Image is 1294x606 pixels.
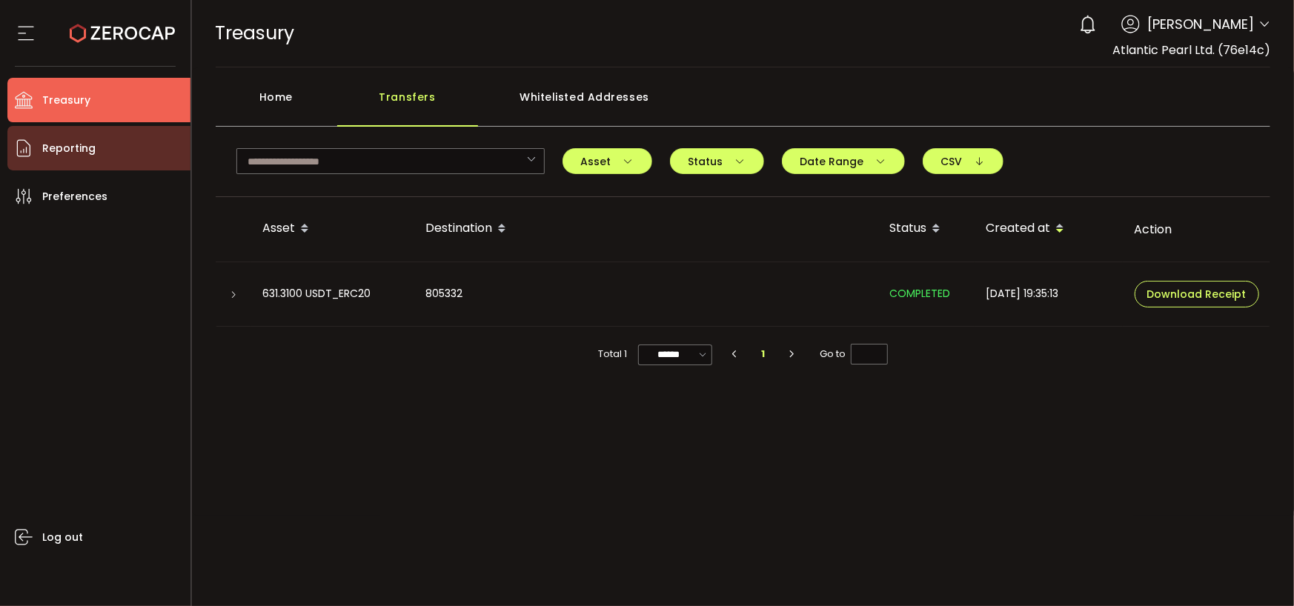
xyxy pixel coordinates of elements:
button: CSV [923,148,1003,174]
span: Log out [42,527,83,548]
button: Download Receipt [1135,281,1259,307]
span: Asset [581,156,634,167]
button: Status [670,148,764,174]
li: 1 [750,344,777,364]
div: 805332 [414,285,878,302]
div: 631.3100 USDT_ERC20 [251,285,414,302]
span: Preferences [42,186,107,207]
span: Reporting [42,138,96,159]
span: COMPLETED [890,286,951,301]
div: Asset [251,216,414,242]
div: Destination [414,216,878,242]
div: Action [1123,221,1271,238]
span: Status [689,156,746,167]
div: [DATE] 19:35:13 [975,285,1123,302]
span: Go to [820,344,888,364]
button: Date Range [782,148,905,174]
iframe: Chat Widget [1220,535,1294,606]
div: Whitelisted Addresses [478,82,691,127]
button: Asset [563,148,652,174]
span: Date Range [800,156,886,167]
span: Download Receipt [1147,289,1247,299]
span: Total 1 [598,344,627,364]
div: Status [878,216,975,242]
div: Home [216,82,337,127]
div: Transfers [337,82,478,127]
span: Treasury [42,90,90,111]
span: Treasury [216,20,295,46]
div: Created at [975,216,1123,242]
span: [PERSON_NAME] [1147,14,1254,34]
span: CSV [941,156,985,167]
span: Atlantic Pearl Ltd. (76e14c) [1112,41,1270,59]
